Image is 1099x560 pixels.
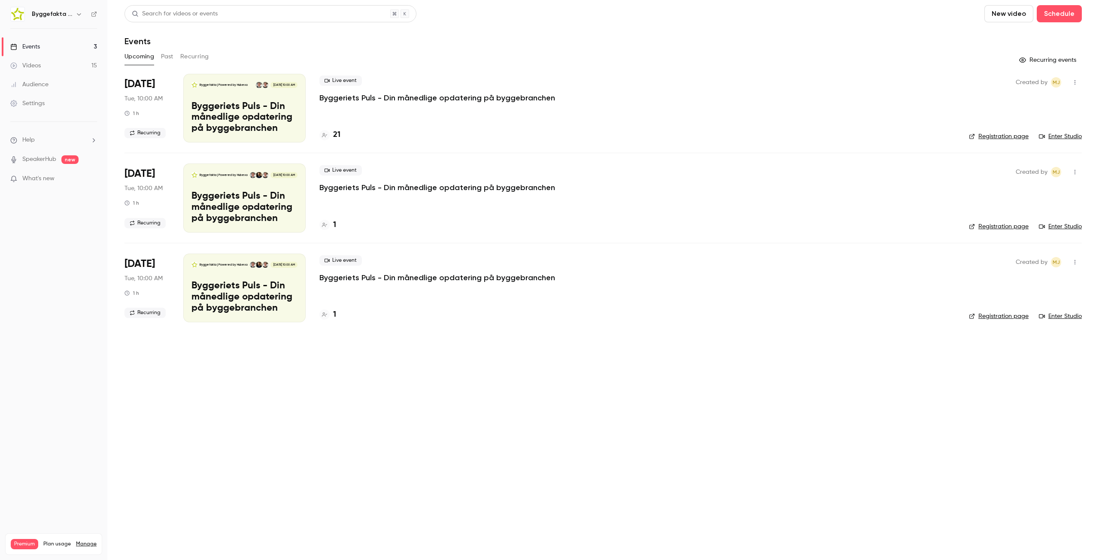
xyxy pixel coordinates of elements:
[61,155,79,164] span: new
[191,82,197,88] img: Byggeriets Puls - Din månedlige opdatering på byggebranchen
[319,165,362,176] span: Live event
[319,309,336,321] a: 1
[1016,167,1047,177] span: Created by
[319,76,362,86] span: Live event
[1053,77,1060,88] span: MJ
[333,219,336,231] h4: 1
[32,10,72,18] h6: Byggefakta | Powered by Hubexo
[1053,257,1060,267] span: MJ
[319,129,340,141] a: 21
[124,77,155,91] span: [DATE]
[1039,132,1082,141] a: Enter Studio
[250,262,256,268] img: Lasse Lundqvist
[11,7,24,21] img: Byggefakta | Powered by Hubexo
[1039,222,1082,231] a: Enter Studio
[10,136,97,145] li: help-dropdown-opener
[969,222,1029,231] a: Registration page
[43,541,71,548] span: Plan usage
[200,83,248,87] p: Byggefakta | Powered by Hubexo
[22,155,56,164] a: SpeakerHub
[183,74,306,142] a: Byggeriets Puls - Din månedlige opdatering på byggebranchenByggefakta | Powered by HubexoRasmus S...
[124,74,170,142] div: Sep 30 Tue, 10:00 AM (Europe/Copenhagen)
[984,5,1033,22] button: New video
[183,163,306,232] a: Byggeriets Puls - Din månedlige opdatering på byggebranchenByggefakta | Powered by HubexoRasmus S...
[11,539,38,549] span: Premium
[183,254,306,322] a: Byggeriets Puls - Din månedlige opdatering på byggebranchenByggefakta | Powered by HubexoRasmus S...
[333,309,336,321] h4: 1
[124,163,170,232] div: Oct 28 Tue, 10:00 AM (Europe/Copenhagen)
[124,110,139,117] div: 1 h
[1015,53,1082,67] button: Recurring events
[191,262,197,268] img: Byggeriets Puls - Din månedlige opdatering på byggebranchen
[969,132,1029,141] a: Registration page
[10,61,41,70] div: Videos
[319,93,555,103] a: Byggeriets Puls - Din månedlige opdatering på byggebranchen
[250,172,256,178] img: Lasse Lundqvist
[319,255,362,266] span: Live event
[124,274,163,283] span: Tue, 10:00 AM
[76,541,97,548] a: Manage
[1016,257,1047,267] span: Created by
[124,257,155,271] span: [DATE]
[191,172,197,178] img: Byggeriets Puls - Din månedlige opdatering på byggebranchen
[270,82,297,88] span: [DATE] 10:00 AM
[1053,167,1060,177] span: MJ
[161,50,173,64] button: Past
[1051,257,1061,267] span: Mads Toft Jensen
[1051,77,1061,88] span: Mads Toft Jensen
[256,262,262,268] img: Thomas Simonsen
[124,218,166,228] span: Recurring
[124,50,154,64] button: Upcoming
[180,50,209,64] button: Recurring
[124,128,166,138] span: Recurring
[10,42,40,51] div: Events
[262,262,268,268] img: Rasmus Schulian
[191,191,298,224] p: Byggeriets Puls - Din månedlige opdatering på byggebranchen
[124,254,170,322] div: Nov 25 Tue, 10:00 AM (Europe/Copenhagen)
[333,129,340,141] h4: 21
[124,308,166,318] span: Recurring
[22,136,35,145] span: Help
[256,82,262,88] img: Lasse Lundqvist
[262,82,268,88] img: Rasmus Schulian
[87,175,97,183] iframe: Noticeable Trigger
[124,290,139,297] div: 1 h
[319,182,555,193] a: Byggeriets Puls - Din månedlige opdatering på byggebranchen
[1039,312,1082,321] a: Enter Studio
[22,174,55,183] span: What's new
[270,262,297,268] span: [DATE] 10:00 AM
[319,272,555,283] a: Byggeriets Puls - Din månedlige opdatering på byggebranchen
[191,101,298,134] p: Byggeriets Puls - Din månedlige opdatering på byggebranchen
[969,312,1029,321] a: Registration page
[1051,167,1061,177] span: Mads Toft Jensen
[319,219,336,231] a: 1
[10,80,49,89] div: Audience
[256,172,262,178] img: Thomas Simonsen
[124,200,139,206] div: 1 h
[10,99,45,108] div: Settings
[124,94,163,103] span: Tue, 10:00 AM
[262,172,268,178] img: Rasmus Schulian
[191,281,298,314] p: Byggeriets Puls - Din månedlige opdatering på byggebranchen
[1037,5,1082,22] button: Schedule
[1016,77,1047,88] span: Created by
[132,9,218,18] div: Search for videos or events
[124,167,155,181] span: [DATE]
[124,184,163,193] span: Tue, 10:00 AM
[200,263,248,267] p: Byggefakta | Powered by Hubexo
[200,173,248,177] p: Byggefakta | Powered by Hubexo
[270,172,297,178] span: [DATE] 10:00 AM
[124,36,151,46] h1: Events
